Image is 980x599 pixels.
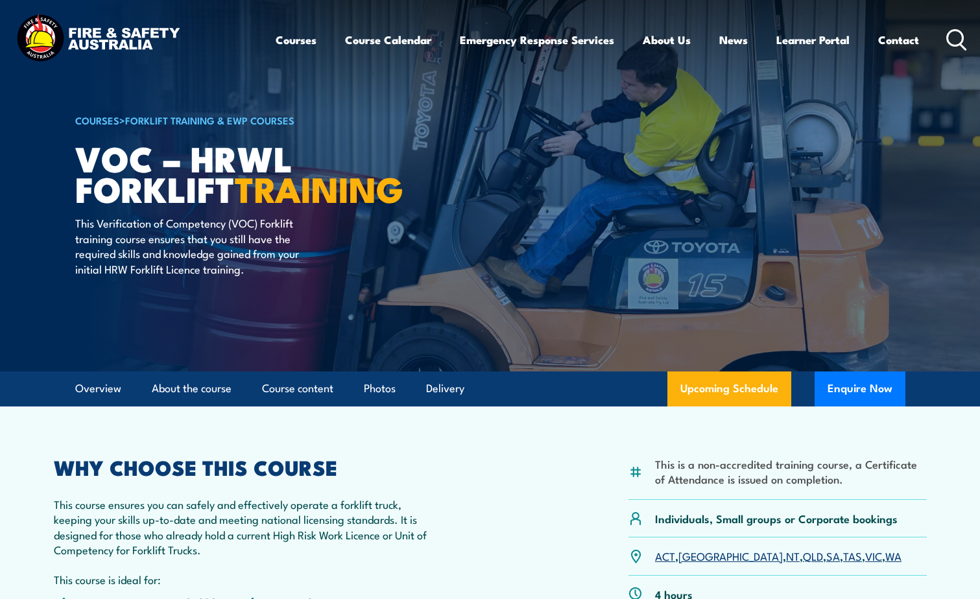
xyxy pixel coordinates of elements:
a: TAS [843,548,862,563]
p: , , , , , , , [655,548,902,563]
a: QLD [803,548,823,563]
p: This course ensures you can safely and effectively operate a forklift truck, keeping your skills ... [54,497,433,558]
li: This is a non-accredited training course, a Certificate of Attendance is issued on completion. [655,456,927,487]
a: Overview [75,371,121,406]
a: About the course [152,371,232,406]
a: Emergency Response Services [460,23,614,57]
a: NT [786,548,800,563]
h1: VOC – HRWL Forklift [75,143,396,203]
a: Courses [276,23,317,57]
h2: WHY CHOOSE THIS COURSE [54,458,433,476]
a: ACT [655,548,675,563]
a: Course content [262,371,333,406]
a: Upcoming Schedule [667,371,791,406]
a: Photos [364,371,396,406]
a: Learner Portal [776,23,850,57]
a: VIC [865,548,882,563]
a: Delivery [426,371,464,406]
a: [GEOGRAPHIC_DATA] [678,548,783,563]
a: Course Calendar [345,23,431,57]
a: SA [826,548,840,563]
h6: > [75,112,396,128]
p: This course is ideal for: [54,572,433,587]
a: Contact [878,23,919,57]
a: WA [885,548,902,563]
p: Individuals, Small groups or Corporate bookings [655,511,898,526]
a: News [719,23,748,57]
strong: TRAINING [235,161,403,215]
a: About Us [643,23,691,57]
a: COURSES [75,113,119,127]
button: Enquire Now [815,371,905,406]
a: Forklift Training & EWP Courses [125,113,294,127]
p: This Verification of Competency (VOC) Forklift training course ensures that you still have the re... [75,215,312,276]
